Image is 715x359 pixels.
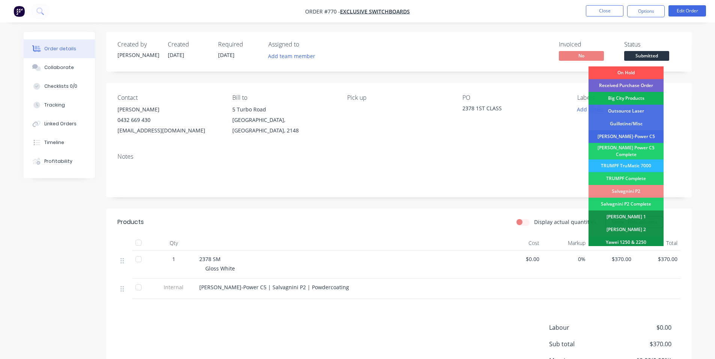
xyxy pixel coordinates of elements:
[589,210,664,223] div: [PERSON_NAME] 1
[589,198,664,210] div: Salvagnini P2 Complete
[168,51,184,59] span: [DATE]
[497,236,543,251] div: Cost
[586,5,623,17] button: Close
[589,143,664,159] div: [PERSON_NAME] Power C5 Complete
[117,104,220,136] div: [PERSON_NAME]0432 669 430[EMAIL_ADDRESS][DOMAIN_NAME]
[549,339,616,348] span: Sub total
[24,58,95,77] button: Collaborate
[117,51,159,59] div: [PERSON_NAME]
[559,51,604,60] span: No
[232,115,335,136] div: [GEOGRAPHIC_DATA], [GEOGRAPHIC_DATA], 2148
[589,172,664,185] div: TRUMPF Complete
[624,41,680,48] div: Status
[305,8,340,15] span: Order #770 -
[117,115,220,125] div: 0432 669 430
[117,94,220,101] div: Contact
[24,114,95,133] button: Linked Orders
[205,265,235,272] span: Gloss White
[627,5,665,17] button: Options
[232,104,335,115] div: 5 Turbo Road
[268,51,319,61] button: Add team member
[172,255,175,263] span: 1
[589,79,664,92] div: Received Purchase Order
[232,104,335,136] div: 5 Turbo Road[GEOGRAPHIC_DATA], [GEOGRAPHIC_DATA], 2148
[117,153,680,160] div: Notes
[589,185,664,198] div: Salvagnini P2
[44,102,65,108] div: Tracking
[589,105,664,117] div: Outsource Laser
[462,104,556,115] div: 2378 1ST CLASS
[637,255,677,263] span: $370.00
[500,255,540,263] span: $0.00
[117,104,220,115] div: [PERSON_NAME]
[14,6,25,17] img: Factory
[151,236,196,251] div: Qty
[117,41,159,48] div: Created by
[268,41,343,48] div: Assigned to
[199,284,349,291] span: [PERSON_NAME]-Power C5 | Salvagnini P2 | Powdercoating
[577,94,680,101] div: Labels
[542,236,589,251] div: Markup
[340,8,410,15] a: Exclusive Switchboards
[589,117,664,130] div: Guillotine/Misc
[616,339,671,348] span: $370.00
[589,92,664,105] div: Big City Products
[154,283,193,291] span: Internal
[624,51,669,62] button: Submitted
[24,152,95,171] button: Profitability
[624,51,669,60] span: Submitted
[24,96,95,114] button: Tracking
[592,255,632,263] span: $370.00
[347,94,450,101] div: Pick up
[24,133,95,152] button: Timeline
[44,120,77,127] div: Linked Orders
[24,39,95,58] button: Order details
[559,41,615,48] div: Invoiced
[117,125,220,136] div: [EMAIL_ADDRESS][DOMAIN_NAME]
[44,45,76,52] div: Order details
[616,323,671,332] span: $0.00
[462,94,565,101] div: PO
[44,83,77,90] div: Checklists 0/0
[218,51,235,59] span: [DATE]
[44,64,74,71] div: Collaborate
[199,255,221,263] span: 2378 SM
[589,223,664,236] div: [PERSON_NAME] 2
[534,218,596,226] label: Display actual quantities
[168,41,209,48] div: Created
[44,139,64,146] div: Timeline
[549,323,616,332] span: Labour
[44,158,72,165] div: Profitability
[545,255,586,263] span: 0%
[264,51,319,61] button: Add team member
[589,130,664,143] div: [PERSON_NAME]-Power C5
[573,104,608,114] button: Add labels
[668,5,706,17] button: Edit Order
[589,236,664,249] div: Yawei 1250 & 2250
[24,77,95,96] button: Checklists 0/0
[589,66,664,79] div: On Hold
[589,159,664,172] div: TRUMPF TruMatic 7000
[218,41,259,48] div: Required
[117,218,144,227] div: Products
[232,94,335,101] div: Bill to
